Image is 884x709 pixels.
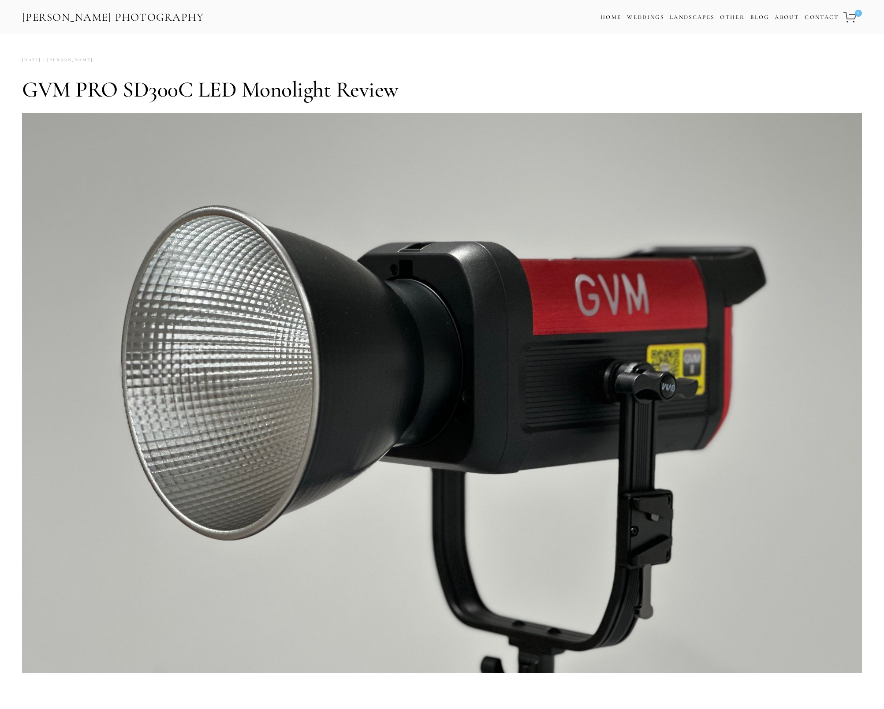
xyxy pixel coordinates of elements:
a: Other [720,14,745,21]
a: 0 items in cart [842,7,863,28]
a: [PERSON_NAME] Photography [21,7,205,27]
a: About [775,11,799,24]
a: Home [601,11,621,24]
a: Landscapes [670,14,714,21]
a: Weddings [627,14,664,21]
time: [DATE] [22,54,41,66]
a: Contact [805,11,839,24]
h1: GVM PRO SD300C LED Monolight Review [22,76,862,103]
a: [PERSON_NAME] [41,54,93,66]
span: 0 [855,10,862,17]
a: Blog [750,11,769,24]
